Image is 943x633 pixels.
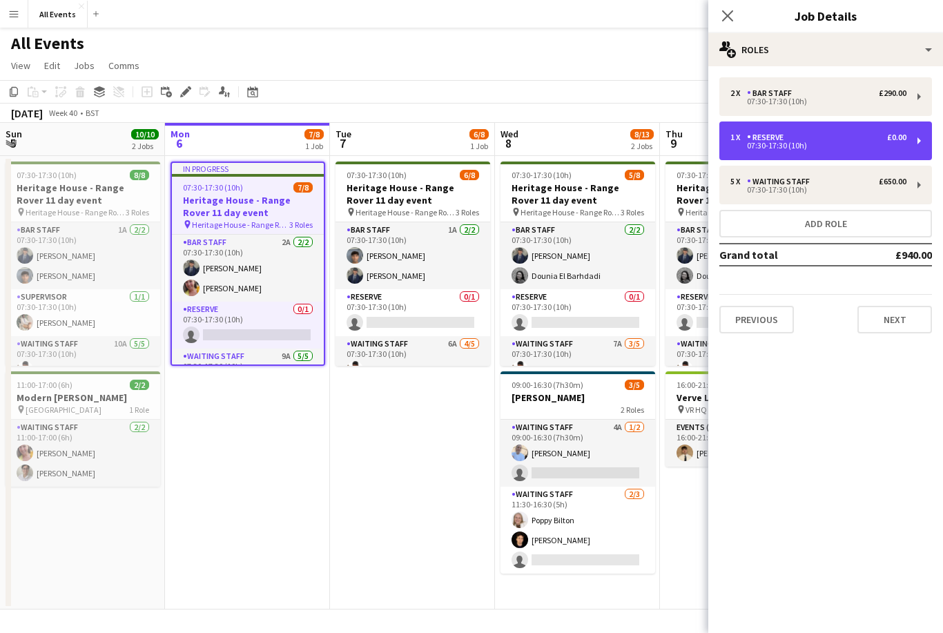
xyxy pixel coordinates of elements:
span: 7/8 [304,129,324,139]
h3: Heritage House - Range Rover 11 day event [172,194,324,219]
span: 7/8 [293,182,313,193]
span: Wed [500,128,518,140]
h3: Job Details [708,7,943,25]
div: BST [86,108,99,118]
span: Heritage House - Range Rover 11 day event [192,220,289,230]
span: Heritage House - Range Rover 11 day event [686,207,786,217]
app-card-role: Waiting Staff2/311:30-16:30 (5h)Poppy Bilton[PERSON_NAME] [500,487,655,574]
app-card-role: Supervisor1/107:30-17:30 (10h)[PERSON_NAME] [6,289,160,336]
a: Edit [39,57,66,75]
app-card-role: Waiting Staff10A5/507:30-17:30 (10h)[PERSON_NAME] [6,336,160,463]
span: 8/8 [130,170,149,180]
div: 2 Jobs [631,141,653,151]
span: Edit [44,59,60,72]
app-job-card: 07:30-17:30 (10h)8/8Heritage House - Range Rover 11 day event Heritage House - Range Rover 11 day... [6,162,160,366]
app-card-role: Reserve0/107:30-17:30 (10h) [172,302,324,349]
a: Comms [103,57,145,75]
app-card-role: Events (Event Staff)1/116:00-21:30 (5h30m)[PERSON_NAME] [665,420,820,467]
app-card-role: Waiting Staff9A5/507:30-17:30 (10h) [172,349,324,476]
td: Grand total [719,244,850,266]
span: 07:30-17:30 (10h) [183,182,243,193]
app-job-card: 11:00-17:00 (6h)2/2Modern [PERSON_NAME] [GEOGRAPHIC_DATA]1 RoleWaiting Staff2/211:00-17:00 (6h)[P... [6,371,160,487]
span: Mon [171,128,190,140]
span: 7 [333,135,351,151]
div: [DATE] [11,106,43,120]
app-job-card: 09:00-16:30 (7h30m)3/5[PERSON_NAME]2 RolesWaiting Staff4A1/209:00-16:30 (7h30m)[PERSON_NAME] Wait... [500,371,655,574]
h3: Heritage House - Range Rover 11 day event [665,182,820,206]
span: 16:00-21:30 (5h30m) [677,380,748,390]
app-job-card: 07:30-17:30 (10h)6/8Heritage House - Range Rover 11 day event Heritage House - Range Rover 11 day... [665,162,820,366]
div: 1 Job [470,141,488,151]
a: View [6,57,36,75]
app-card-role: Bar Staff2A2/207:30-17:30 (10h)[PERSON_NAME][PERSON_NAME] [172,235,324,302]
app-card-role: Waiting Staff4A1/209:00-16:30 (7h30m)[PERSON_NAME] [500,420,655,487]
span: 1 Role [129,405,149,415]
span: 3 Roles [289,220,313,230]
span: 3 Roles [456,207,479,217]
app-card-role: Waiting Staff2A4/507:30-17:30 (10h)[PERSON_NAME] [665,336,820,463]
app-card-role: Reserve0/107:30-17:30 (10h) [665,289,820,336]
button: All Events [28,1,88,28]
div: 1 Job [305,141,323,151]
span: 3/5 [625,380,644,390]
span: 6/8 [460,170,479,180]
span: Comms [108,59,139,72]
span: 07:30-17:30 (10h) [512,170,572,180]
div: 07:30-17:30 (10h) [730,186,906,193]
h3: [PERSON_NAME] [500,391,655,404]
span: 3 Roles [126,207,149,217]
h3: Heritage House - Range Rover 11 day event [6,182,160,206]
span: 07:30-17:30 (10h) [17,170,77,180]
span: Heritage House - Range Rover 11 day event [521,207,621,217]
div: 2 x [730,88,747,98]
span: 2/2 [130,380,149,390]
span: 2 Roles [621,405,644,415]
h3: Modern [PERSON_NAME] [6,391,160,404]
td: £940.00 [850,244,932,266]
div: 5 x [730,177,747,186]
app-card-role: Reserve0/107:30-17:30 (10h) [500,289,655,336]
span: 11:00-17:00 (6h) [17,380,72,390]
span: 5 [3,135,22,151]
h3: Heritage House - Range Rover 11 day event [500,182,655,206]
span: Jobs [74,59,95,72]
app-card-role: Waiting Staff7A3/507:30-17:30 (10h)[PERSON_NAME] [500,336,655,463]
app-job-card: 16:00-21:30 (5h30m)1/1Verve London Event VR HQ1 RoleEvents (Event Staff)1/116:00-21:30 (5h30m)[PE... [665,371,820,467]
div: Waiting Staff [747,177,815,186]
span: 8/13 [630,129,654,139]
span: Tue [336,128,351,140]
span: [GEOGRAPHIC_DATA] [26,405,101,415]
span: Sun [6,128,22,140]
div: Reserve [747,133,789,142]
span: 5/8 [625,170,644,180]
div: 07:30-17:30 (10h) [730,142,906,149]
span: Heritage House - Range Rover 11 day event [356,207,456,217]
span: 8 [498,135,518,151]
button: Next [857,306,932,333]
app-card-role: Bar Staff1A2/207:30-17:30 (10h)[PERSON_NAME][PERSON_NAME] [336,222,490,289]
div: Bar Staff [747,88,797,98]
span: VR HQ [686,405,707,415]
div: 07:30-17:30 (10h) [730,98,906,105]
app-job-card: 07:30-17:30 (10h)5/8Heritage House - Range Rover 11 day event Heritage House - Range Rover 11 day... [500,162,655,366]
app-card-role: Bar Staff2/207:30-17:30 (10h)[PERSON_NAME]Dounia El Barhdadi [665,222,820,289]
span: Week 40 [46,108,80,118]
div: Roles [708,33,943,66]
a: Jobs [68,57,100,75]
app-card-role: Bar Staff2/207:30-17:30 (10h)[PERSON_NAME]Dounia El Barhdadi [500,222,655,289]
app-job-card: 07:30-17:30 (10h)6/8Heritage House - Range Rover 11 day event Heritage House - Range Rover 11 day... [336,162,490,366]
span: 3 Roles [621,207,644,217]
span: 10/10 [131,129,159,139]
div: In progress07:30-17:30 (10h)7/8Heritage House - Range Rover 11 day event Heritage House - Range R... [171,162,325,366]
span: Heritage House - Range Rover 11 day event [26,207,126,217]
div: In progress [172,163,324,174]
h1: All Events [11,33,84,54]
button: Add role [719,210,932,237]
